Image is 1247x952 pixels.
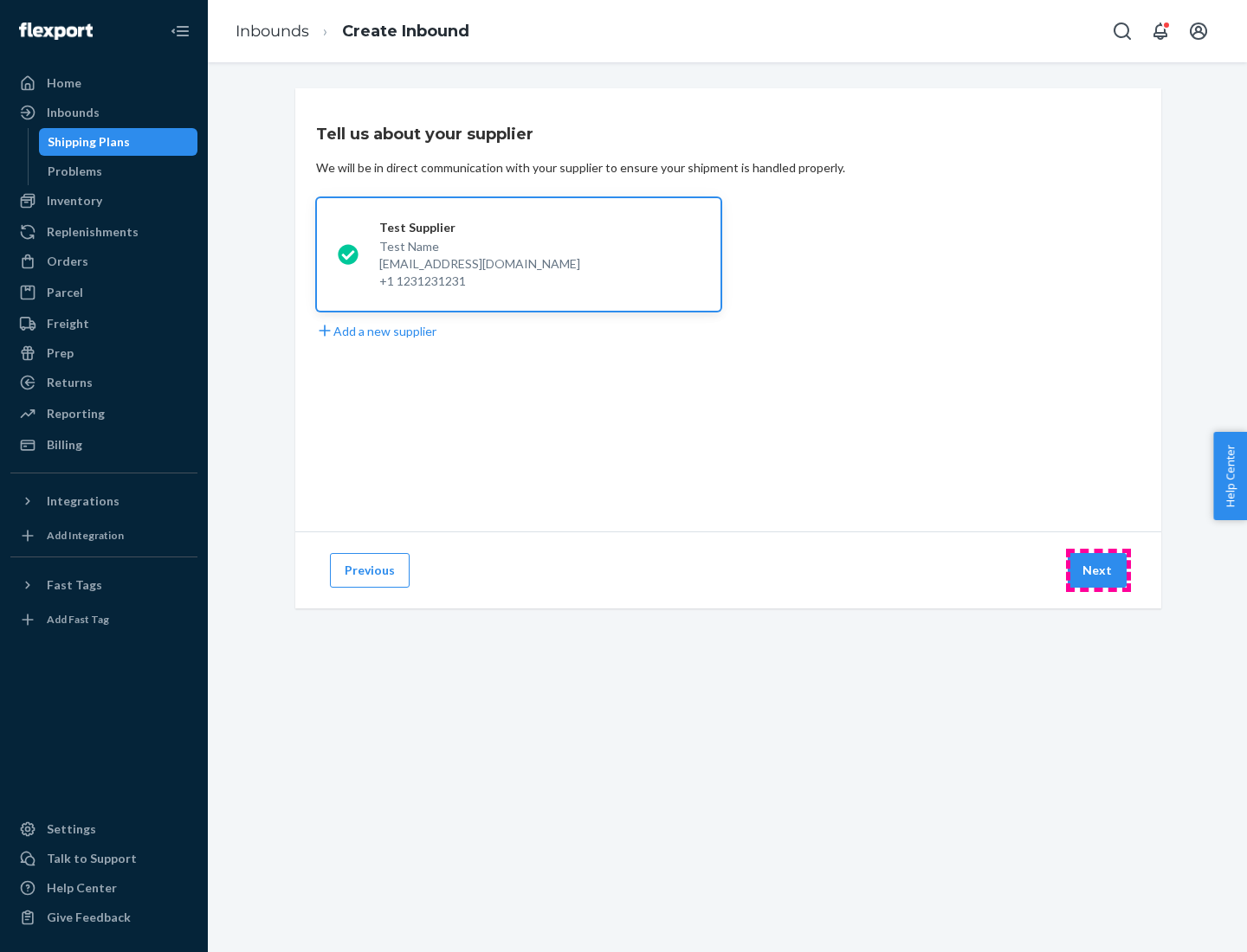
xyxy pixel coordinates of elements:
div: Shipping Plans [48,133,130,151]
div: Settings [47,820,96,838]
button: Integrations [10,487,197,515]
a: Reporting [10,400,197,428]
div: Problems [48,163,102,180]
h3: Tell us about your supplier [316,123,533,145]
a: Add Integration [10,522,197,550]
a: Shipping Plans [39,128,198,156]
div: Integrations [47,492,120,510]
div: Home [47,74,81,92]
a: Create Inbound [342,22,469,41]
button: Give Feedback [10,904,197,931]
div: Reporting [47,405,105,422]
div: Fast Tags [47,576,102,594]
div: Parcel [47,284,83,301]
button: Previous [330,553,410,588]
div: Orders [47,253,88,270]
a: Replenishments [10,218,197,246]
img: Flexport logo [19,23,93,40]
div: Inbounds [47,104,100,121]
div: Billing [47,436,82,453]
button: Fast Tags [10,571,197,599]
a: Prep [10,339,197,367]
a: Inbounds [10,99,197,126]
a: Returns [10,369,197,396]
div: Help Center [47,879,117,897]
a: Inbounds [236,22,309,41]
div: Add Integration [47,528,124,543]
button: Next [1068,553,1127,588]
a: Problems [39,158,198,185]
div: Add Fast Tag [47,612,109,627]
div: Talk to Support [47,850,137,867]
a: Settings [10,815,197,843]
div: Give Feedback [47,909,131,926]
a: Home [10,69,197,97]
a: Talk to Support [10,845,197,872]
button: Open Search Box [1105,14,1140,48]
a: Orders [10,248,197,275]
button: Help Center [1213,432,1247,520]
div: Replenishments [47,223,139,241]
button: Open account menu [1181,14,1216,48]
a: Help Center [10,874,197,902]
a: Inventory [10,187,197,215]
ol: breadcrumbs [222,6,483,57]
a: Parcel [10,279,197,306]
div: Prep [47,344,74,362]
a: Billing [10,431,197,459]
button: Add a new supplier [316,322,436,340]
div: We will be in direct communication with your supplier to ensure your shipment is handled properly. [316,159,845,177]
a: Add Fast Tag [10,606,197,634]
button: Open notifications [1143,14,1178,48]
a: Freight [10,310,197,338]
div: Inventory [47,192,102,209]
div: Freight [47,315,89,332]
div: Returns [47,374,93,391]
button: Close Navigation [163,14,197,48]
